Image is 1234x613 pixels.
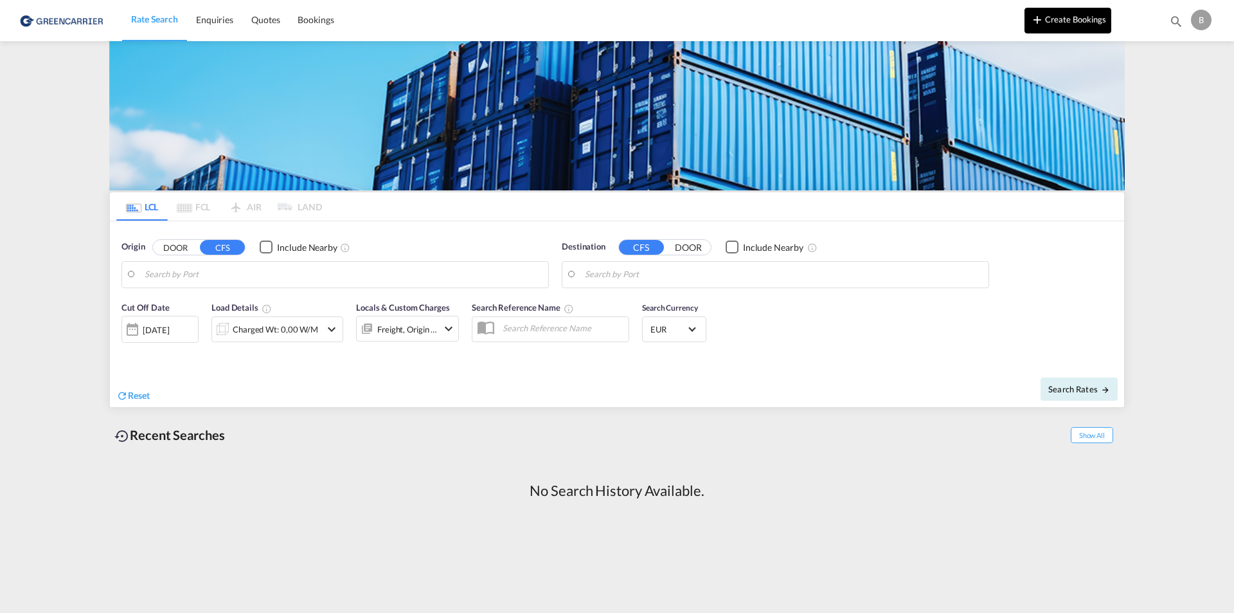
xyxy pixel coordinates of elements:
[211,302,272,313] span: Load Details
[1191,10,1212,30] div: B
[200,240,245,255] button: CFS
[110,221,1124,407] div: Origin DOOR CFS Checkbox No InkUnchecked: Ignores neighbouring ports when fetching rates.Checked ...
[262,304,272,314] md-icon: Chargeable Weight
[564,304,574,314] md-icon: Your search will be saved by the below given name
[324,322,339,337] md-icon: icon-chevron-down
[260,241,337,254] md-checkbox: Checkbox No Ink
[211,316,343,342] div: Charged Wt: 0,00 W/Micon-chevron-down
[121,302,170,313] span: Cut Off Date
[251,14,280,25] span: Quotes
[298,14,334,25] span: Bookings
[131,14,178,24] span: Rate Search
[114,428,130,444] md-icon: icon-backup-restore
[726,241,803,254] md-checkbox: Checkbox No Ink
[109,41,1125,190] img: GreenCarrierFCL_LCL.png
[356,316,459,342] div: Freight Origin Destinationicon-chevron-down
[649,320,699,338] md-select: Select Currency: € EUREuro
[472,302,574,313] span: Search Reference Name
[1048,384,1110,394] span: Search Rates
[743,241,803,254] div: Include Nearby
[1071,427,1113,443] span: Show All
[153,240,198,255] button: DOOR
[377,320,438,338] div: Freight Origin Destination
[121,342,131,359] md-datepicker: Select
[145,265,542,284] input: Search by Port
[1169,14,1183,28] md-icon: icon-magnify
[116,192,322,221] md-pagination-wrapper: Use the left and right arrow keys to navigate between tabs
[116,390,128,401] md-icon: icon-refresh
[1030,12,1045,27] md-icon: icon-plus 400-fg
[666,240,711,255] button: DOOR
[121,316,199,343] div: [DATE]
[1041,378,1118,401] button: Search Ratesicon-arrow-right
[116,192,168,221] md-tab-item: LCL
[19,6,106,35] img: 1378a7308afe11ef83610d9e779c6b34.png
[196,14,233,25] span: Enquiries
[562,241,605,253] span: Destination
[619,240,664,255] button: CFS
[121,241,145,253] span: Origin
[277,241,337,254] div: Include Nearby
[1169,14,1183,33] div: icon-magnify
[585,265,982,284] input: Search by Port
[233,320,318,338] div: Charged Wt: 0,00 W/M
[642,303,698,313] span: Search Currency
[530,481,704,501] div: No Search History Available.
[1101,385,1110,394] md-icon: icon-arrow-right
[109,421,230,450] div: Recent Searches
[807,242,818,253] md-icon: Unchecked: Ignores neighbouring ports when fetching rates.Checked : Includes neighbouring ports w...
[441,321,456,336] md-icon: icon-chevron-down
[650,324,686,335] span: EUR
[116,389,150,403] div: icon-refreshReset
[128,390,150,401] span: Reset
[1024,8,1111,33] button: icon-plus 400-fgCreate Bookings
[356,302,450,313] span: Locals & Custom Charges
[143,324,169,336] div: [DATE]
[496,318,629,338] input: Search Reference Name
[340,242,350,253] md-icon: Unchecked: Ignores neighbouring ports when fetching rates.Checked : Includes neighbouring ports w...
